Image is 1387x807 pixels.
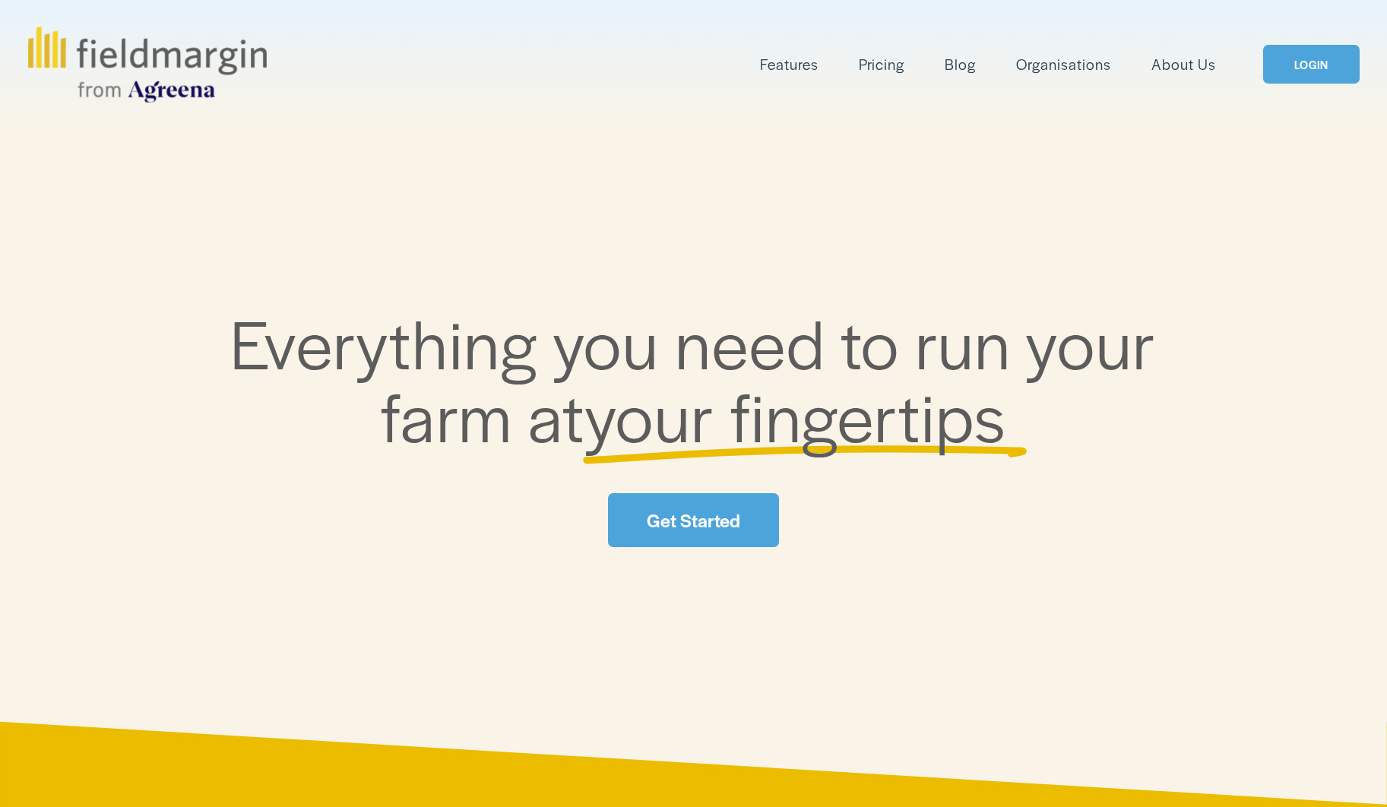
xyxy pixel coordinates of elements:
img: fieldmargin.com [28,27,267,103]
a: folder dropdown [760,52,819,77]
a: About Us [1151,52,1216,77]
a: Organisations [1016,52,1111,77]
a: Get Started [608,493,778,547]
span: Everything you need to run your farm at [230,294,1172,462]
a: Pricing [859,52,904,77]
a: LOGIN [1263,45,1359,84]
span: your fingertips [584,367,1006,462]
span: Features [760,53,819,75]
a: Blog [945,52,976,77]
